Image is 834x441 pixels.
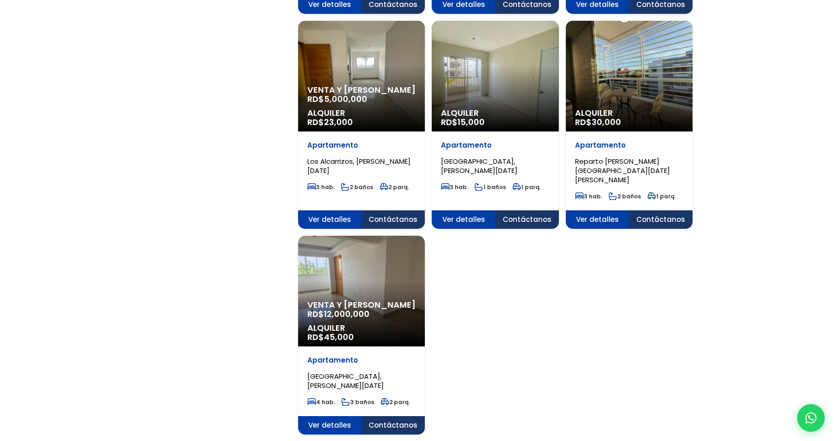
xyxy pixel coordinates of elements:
span: 3 hab. [441,183,468,191]
p: Apartamento [307,141,416,150]
span: 15,000 [458,116,485,128]
span: Alquiler [307,323,416,333]
p: Apartamento [575,141,683,150]
span: Contáctanos [495,210,559,229]
span: Contáctanos [362,210,425,229]
span: RD$ [307,93,367,105]
span: Ver detalles [566,210,629,229]
span: Contáctanos [362,416,425,435]
a: Alquiler RD$30,000 Apartamento Reparto [PERSON_NAME][GEOGRAPHIC_DATA][DATE][PERSON_NAME] 3 hab. 2... [566,21,693,229]
span: Alquiler [575,108,683,118]
a: Venta y [PERSON_NAME] RD$12,000,000 Alquiler RD$45,000 Apartamento [GEOGRAPHIC_DATA], [PERSON_NAM... [298,236,425,435]
span: 1 baños [475,183,506,191]
span: [GEOGRAPHIC_DATA], [PERSON_NAME][DATE] [307,371,384,390]
span: RD$ [307,308,370,320]
span: 2 baños [341,183,373,191]
p: Apartamento [307,356,416,365]
span: 1 parq. [512,183,541,191]
span: Ver detalles [432,210,495,229]
span: 23,000 [324,116,353,128]
span: Alquiler [307,108,416,118]
span: 1 parq. [647,192,676,200]
span: Ver detalles [298,210,362,229]
span: 3 hab. [307,183,335,191]
span: RD$ [575,116,621,128]
span: RD$ [307,331,354,343]
span: 45,000 [324,331,354,343]
span: 2 baños [609,192,641,200]
span: Reparto [PERSON_NAME][GEOGRAPHIC_DATA][DATE][PERSON_NAME] [575,156,670,185]
span: 12,000,000 [324,308,370,320]
span: Contáctanos [629,210,693,229]
span: Ver detalles [298,416,362,435]
span: 3 baños [341,398,374,406]
a: Venta y [PERSON_NAME] RD$5,000,000 Alquiler RD$23,000 Apartamento Los Alcarrizos, [PERSON_NAME][D... [298,21,425,229]
span: 5,000,000 [324,93,367,105]
span: 30,000 [592,116,621,128]
span: Los Alcarrizos, [PERSON_NAME][DATE] [307,156,411,175]
a: Alquiler RD$15,000 Apartamento [GEOGRAPHIC_DATA], [PERSON_NAME][DATE] 3 hab. 1 baños 1 parq. Ver ... [432,21,558,229]
span: [GEOGRAPHIC_DATA], [PERSON_NAME][DATE] [441,156,517,175]
span: 3 hab. [575,192,602,200]
span: RD$ [307,116,353,128]
span: 4 hab. [307,398,335,406]
p: Apartamento [441,141,549,150]
span: 2 parq. [380,183,409,191]
span: Venta y [PERSON_NAME] [307,85,416,95]
span: 2 parq. [381,398,410,406]
span: Alquiler [441,108,549,118]
span: Venta y [PERSON_NAME] [307,300,416,310]
span: RD$ [441,116,485,128]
